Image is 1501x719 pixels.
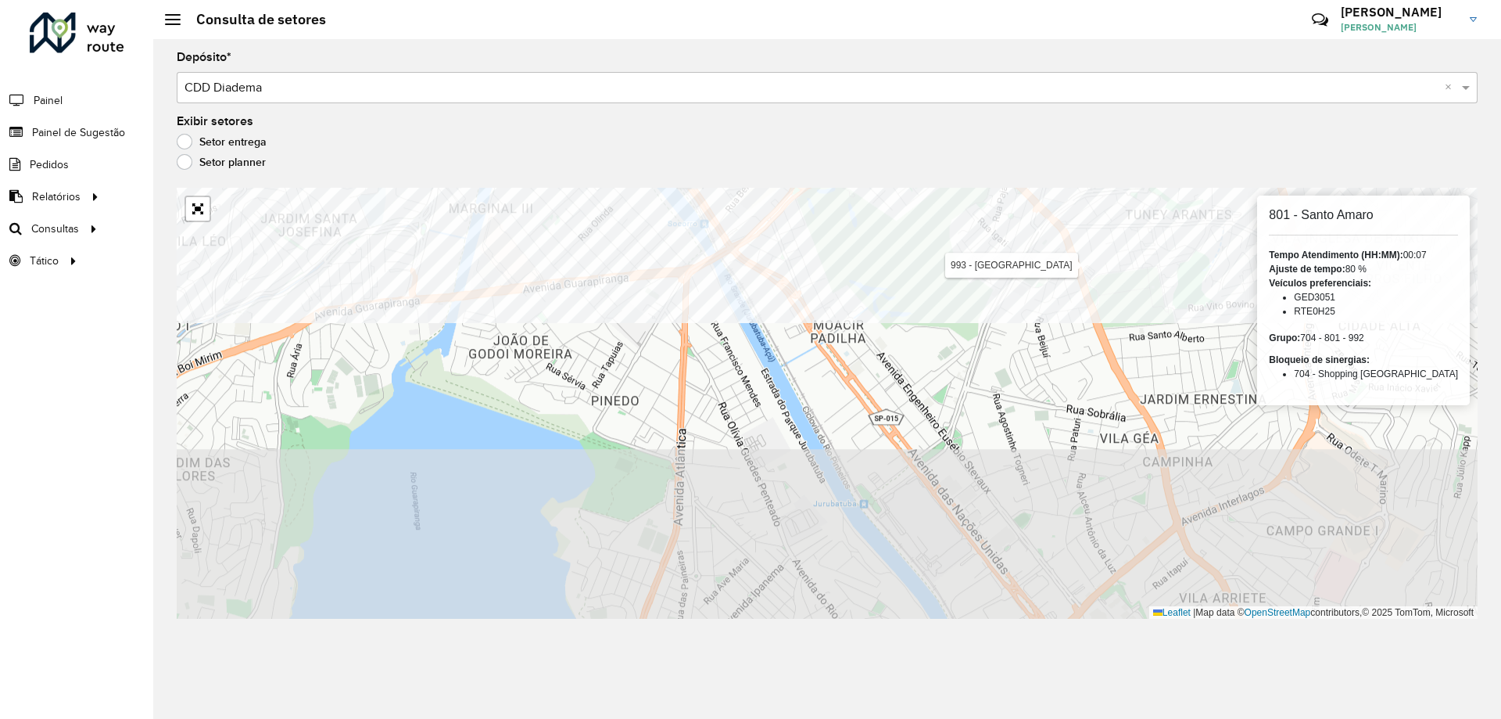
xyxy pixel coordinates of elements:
div: 00:07 [1269,248,1458,262]
label: Setor planner [177,154,266,170]
h6: 801 - Santo Amaro [1269,207,1458,222]
label: Depósito [177,48,231,67]
li: GED3051 [1294,290,1458,304]
strong: Grupo: [1269,333,1300,343]
h3: [PERSON_NAME] [1341,5,1458,20]
label: Exibir setores [177,112,253,131]
li: RTE0H25 [1294,304,1458,318]
span: Consultas [31,221,79,237]
a: Leaflet [1153,607,1191,618]
strong: Veículos preferenciais: [1269,278,1371,289]
a: Abrir mapa em tela cheia [186,197,210,221]
div: 80 % [1269,262,1458,276]
strong: Tempo Atendimento (HH:MM): [1269,250,1402,261]
li: 704 - Shopping [GEOGRAPHIC_DATA] [1294,367,1458,381]
span: Painel [34,92,63,109]
div: Map data © contributors,© 2025 TomTom, Microsoft [1149,606,1478,620]
a: OpenStreetMap [1245,607,1311,618]
div: 704 - 801 - 992 [1269,331,1458,345]
strong: Bloqueio de sinergias: [1269,354,1370,365]
strong: Ajuste de tempo: [1269,264,1345,275]
span: Relatórios [32,189,81,205]
span: [PERSON_NAME] [1341,20,1458,34]
a: Contato Rápido [1303,3,1337,37]
span: Pedidos [30,156,69,173]
span: | [1193,607,1195,618]
span: Clear all [1445,78,1458,97]
label: Setor entrega [177,134,267,149]
span: Tático [30,253,59,269]
span: Painel de Sugestão [32,124,125,141]
h2: Consulta de setores [181,11,326,28]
